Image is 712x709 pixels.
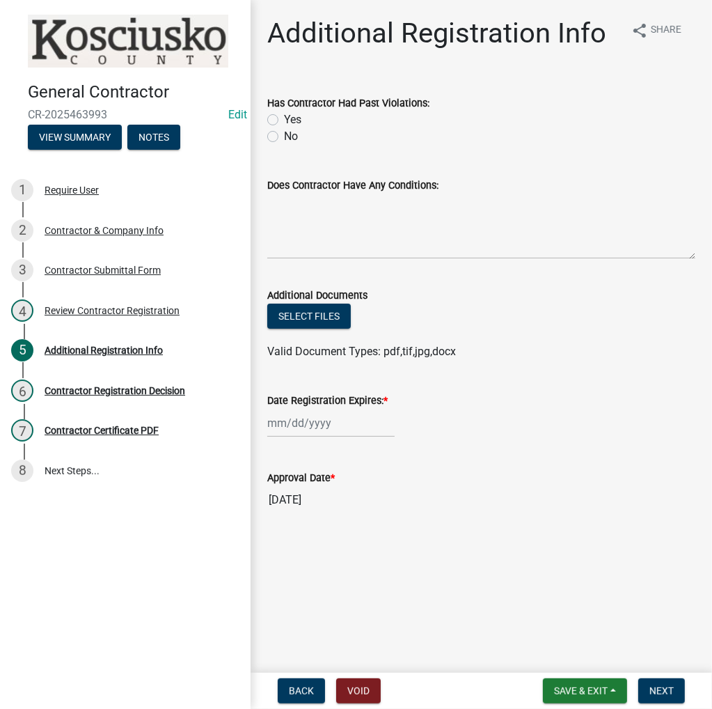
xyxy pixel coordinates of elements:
[11,419,33,442] div: 7
[289,685,314,696] span: Back
[267,181,438,191] label: Does Contractor Have Any Conditions:
[11,380,33,402] div: 6
[28,125,122,150] button: View Summary
[11,460,33,482] div: 8
[45,345,163,355] div: Additional Registration Info
[11,339,33,361] div: 5
[28,15,228,68] img: Kosciusko County, Indiana
[11,179,33,201] div: 1
[554,685,608,696] span: Save & Exit
[28,82,239,102] h4: General Contractor
[267,345,456,358] span: Valid Document Types: pdf,tif,jpg,docx
[11,299,33,322] div: 4
[267,304,351,329] button: Select files
[267,409,395,437] input: mm/dd/yyyy
[45,226,164,235] div: Contractor & Company Info
[336,678,381,703] button: Void
[267,291,367,301] label: Additional Documents
[284,111,301,128] label: Yes
[543,678,627,703] button: Save & Exit
[267,474,335,483] label: Approval Date
[651,22,681,39] span: Share
[267,17,606,50] h1: Additional Registration Info
[267,396,388,406] label: Date Registration Expires:
[278,678,325,703] button: Back
[45,306,180,315] div: Review Contractor Registration
[45,265,161,275] div: Contractor Submittal Form
[638,678,685,703] button: Next
[11,259,33,281] div: 3
[631,22,648,39] i: share
[284,128,298,145] label: No
[45,185,99,195] div: Require User
[127,125,180,150] button: Notes
[127,132,180,143] wm-modal-confirm: Notes
[45,426,159,435] div: Contractor Certificate PDF
[620,17,693,44] button: shareShare
[228,108,247,121] wm-modal-confirm: Edit Application Number
[11,219,33,242] div: 2
[267,99,429,109] label: Has Contractor Had Past Violations:
[228,108,247,121] a: Edit
[28,108,223,121] span: CR-2025463993
[28,132,122,143] wm-modal-confirm: Summary
[45,386,185,396] div: Contractor Registration Decision
[649,685,674,696] span: Next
